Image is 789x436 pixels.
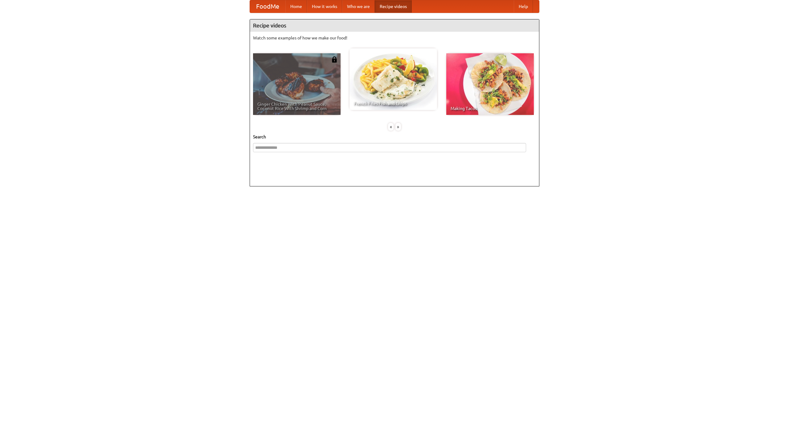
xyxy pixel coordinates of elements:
a: FoodMe [250,0,285,13]
h4: Recipe videos [250,19,539,32]
a: French Fries Fish and Chips [350,48,437,110]
img: 483408.png [331,56,337,63]
h5: Search [253,134,536,140]
a: Who we are [342,0,375,13]
a: Help [514,0,533,13]
a: Recipe videos [375,0,412,13]
a: Making Tacos [446,53,534,115]
p: Watch some examples of how we make our food! [253,35,536,41]
a: How it works [307,0,342,13]
span: Making Tacos [451,106,529,111]
div: » [395,123,401,131]
div: « [388,123,394,131]
span: French Fries Fish and Chips [354,101,433,106]
a: Home [285,0,307,13]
